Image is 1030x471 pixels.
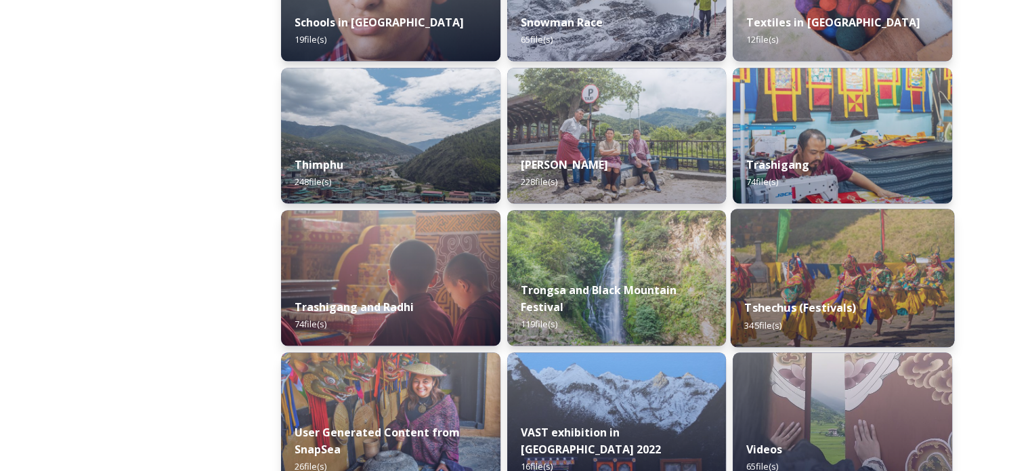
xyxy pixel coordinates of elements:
img: 2022-10-01%252018.12.56.jpg [507,210,727,346]
span: 12 file(s) [746,33,778,45]
strong: User Generated Content from SnapSea [295,425,460,457]
strong: Schools in [GEOGRAPHIC_DATA] [295,15,464,30]
span: 19 file(s) [295,33,326,45]
strong: VAST exhibition in [GEOGRAPHIC_DATA] 2022 [521,425,661,457]
img: Trashigang%2520and%2520Rangjung%2520060723%2520by%2520Amp%2520Sripimanwat-32.jpg [281,210,500,346]
img: Trashi%2520Yangtse%2520090723%2520by%2520Amp%2520Sripimanwat-187.jpg [507,68,727,203]
span: 74 file(s) [746,176,778,188]
strong: [PERSON_NAME] [521,157,608,172]
img: Dechenphu%2520Festival14.jpg [731,209,954,347]
span: 74 file(s) [295,318,326,330]
img: Trashigang%2520and%2520Rangjung%2520060723%2520by%2520Amp%2520Sripimanwat-66.jpg [733,68,952,203]
strong: Thimphu [295,157,343,172]
strong: Trongsa and Black Mountain Festival [521,283,677,314]
span: 65 file(s) [521,33,553,45]
strong: Textiles in [GEOGRAPHIC_DATA] [746,15,920,30]
span: 248 file(s) [295,176,331,188]
strong: Trashigang [746,157,809,172]
span: 345 file(s) [745,319,782,331]
strong: Videos [746,442,782,457]
span: 119 file(s) [521,318,557,330]
strong: Snowman Race [521,15,603,30]
span: 228 file(s) [521,176,557,188]
img: Thimphu%2520190723%2520by%2520Amp%2520Sripimanwat-43.jpg [281,68,500,203]
strong: Trashigang and Radhi [295,300,414,314]
strong: Tshechus (Festivals) [745,300,857,315]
